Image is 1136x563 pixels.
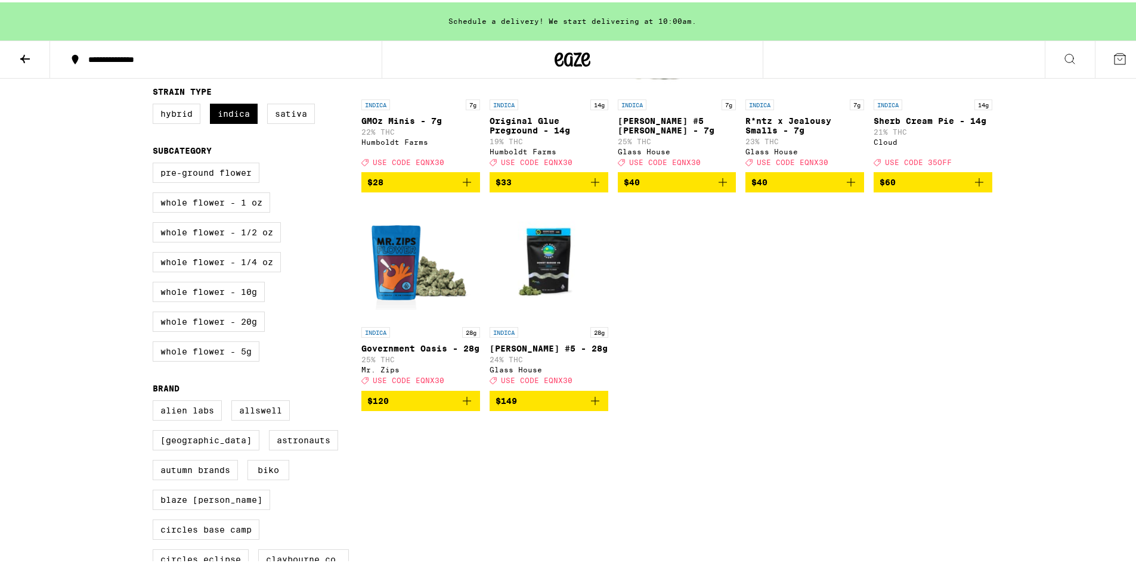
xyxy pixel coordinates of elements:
label: Hybrid [153,101,200,122]
p: 25% THC [618,135,736,143]
span: $28 [367,175,383,185]
p: INDICA [490,97,518,108]
p: INDICA [361,97,390,108]
p: INDICA [361,325,390,335]
label: Allswell [231,398,290,418]
button: Add to bag [745,170,864,190]
legend: Brand [153,381,179,391]
p: INDICA [745,97,774,108]
div: Cloud [874,136,992,144]
p: INDICA [874,97,902,108]
span: USE CODE EQNX30 [629,156,701,164]
p: 7g [722,97,736,108]
p: Original Glue Preground - 14g [490,114,608,133]
span: USE CODE EQNX30 [373,156,444,164]
label: Astronauts [269,428,338,448]
label: Circles Base Camp [153,517,259,537]
img: Mr. Zips - Government Oasis - 28g [361,200,480,319]
p: 22% THC [361,126,480,133]
div: Humboldt Farms [361,136,480,144]
p: 7g [850,97,864,108]
button: Add to bag [618,170,736,190]
span: USE CODE 35OFF [885,156,952,164]
label: Alien Labs [153,398,222,418]
span: Hi. Need any help? [7,8,86,18]
span: $40 [751,175,767,185]
span: USE CODE EQNX30 [757,156,828,164]
p: Sherb Cream Pie - 14g [874,114,992,123]
label: Whole Flower - 1 oz [153,190,270,210]
p: 19% THC [490,135,608,143]
img: Glass House - Donny Burger #5 - 28g [490,200,608,319]
p: 14g [974,97,992,108]
a: Open page for Government Oasis - 28g from Mr. Zips [361,200,480,388]
label: Whole Flower - 10g [153,279,265,300]
p: 28g [462,325,480,335]
legend: Strain Type [153,85,212,94]
legend: Subcategory [153,144,212,153]
div: Humboldt Farms [490,145,608,153]
span: $60 [880,175,896,185]
label: Pre-ground Flower [153,160,259,181]
p: 7g [466,97,480,108]
p: INDICA [490,325,518,335]
p: INDICA [618,97,646,108]
p: [PERSON_NAME] #5 - 28g [490,341,608,351]
p: 21% THC [874,126,992,133]
label: Whole Flower - 20g [153,309,265,329]
span: $149 [496,394,517,403]
label: [GEOGRAPHIC_DATA] [153,428,259,448]
span: USE CODE EQNX30 [501,375,572,382]
p: R*ntz x Jealousy Smalls - 7g [745,114,864,133]
label: Whole Flower - 5g [153,339,259,359]
a: Open page for Donny Burger #5 - 28g from Glass House [490,200,608,388]
div: Glass House [618,145,736,153]
label: Biko [247,458,289,478]
div: Mr. Zips [361,363,480,371]
p: GMOz Minis - 7g [361,114,480,123]
p: 25% THC [361,353,480,361]
label: Whole Flower - 1/2 oz [153,220,281,240]
button: Add to bag [361,388,480,409]
button: Add to bag [490,170,608,190]
span: USE CODE EQNX30 [501,156,572,164]
p: 14g [590,97,608,108]
label: Whole Flower - 1/4 oz [153,250,281,270]
span: $33 [496,175,512,185]
p: [PERSON_NAME] #5 [PERSON_NAME] - 7g [618,114,736,133]
div: Glass House [745,145,864,153]
p: 23% THC [745,135,864,143]
label: Sativa [267,101,315,122]
button: Add to bag [361,170,480,190]
label: Autumn Brands [153,458,238,478]
label: Blaze [PERSON_NAME] [153,487,270,508]
label: Indica [210,101,258,122]
span: USE CODE EQNX30 [373,375,444,382]
p: 24% THC [490,353,608,361]
span: $120 [367,394,389,403]
button: Add to bag [490,388,608,409]
span: $40 [624,175,640,185]
p: 28g [590,325,608,335]
div: Glass House [490,363,608,371]
button: Add to bag [874,170,992,190]
p: Government Oasis - 28g [361,341,480,351]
